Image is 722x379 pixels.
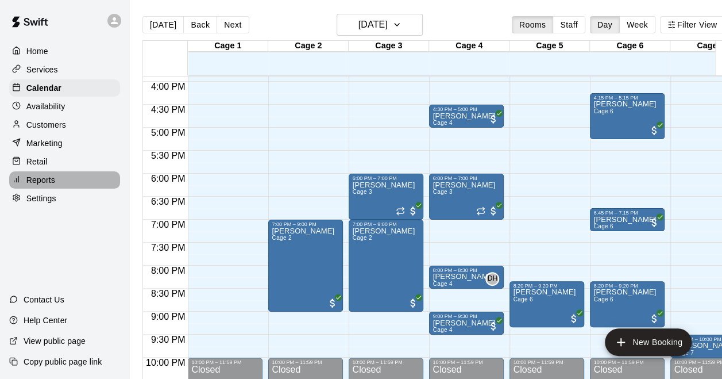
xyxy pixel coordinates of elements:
[590,41,670,52] div: Cage 6
[648,217,660,228] span: All customers have paid
[272,235,291,241] span: Cage 2
[553,16,585,33] button: Staff
[9,43,120,60] a: Home
[337,14,423,36] button: [DATE]
[648,125,660,136] span: All customers have paid
[148,335,188,344] span: 9:30 PM
[26,101,65,112] p: Availability
[9,61,120,78] a: Services
[268,220,343,312] div: 7:00 PM – 9:00 PM: Cage 2
[183,16,217,33] button: Back
[488,113,499,125] span: All customers have paid
[509,41,590,52] div: Cage 5
[9,153,120,170] a: Retail
[26,82,61,94] p: Calendar
[429,41,509,52] div: Cage 4
[476,206,485,216] span: Recurring event
[429,105,504,128] div: 4:30 PM – 5:00 PM: Cage 4
[433,327,452,333] span: Cage 4
[148,151,188,160] span: 5:30 PM
[648,313,660,324] span: All customers have paid
[407,297,419,309] span: All customers have paid
[191,359,259,365] div: 10:00 PM – 11:59 PM
[9,79,120,97] a: Calendar
[433,106,500,112] div: 4:30 PM – 5:00 PM
[352,235,372,241] span: Cage 2
[327,297,338,309] span: All customers have paid
[9,171,120,189] div: Reports
[26,45,48,57] p: Home
[429,174,504,220] div: 6:00 PM – 7:00 PM: Cage 3
[433,359,500,365] div: 10:00 PM – 11:59 PM
[272,221,339,227] div: 7:00 PM – 9:00 PM
[26,156,48,167] p: Retail
[352,189,372,195] span: Cage 3
[148,82,188,91] span: 4:00 PM
[26,119,66,131] p: Customers
[148,220,188,229] span: 7:00 PM
[26,193,56,204] p: Settings
[9,116,120,133] a: Customers
[148,243,188,252] span: 7:30 PM
[148,105,188,114] span: 4:30 PM
[188,41,268,52] div: Cage 1
[433,313,500,319] div: 9:00 PM – 9:30 PM
[429,266,504,289] div: 8:00 PM – 8:30 PM: Eli Hull
[26,137,63,149] p: Marketing
[148,289,188,298] span: 8:30 PM
[148,266,188,275] span: 8:00 PM
[605,328,692,356] button: add
[396,206,405,216] span: Recurring event
[24,335,86,347] p: View public page
[142,16,184,33] button: [DATE]
[272,359,339,365] div: 10:00 PM – 11:59 PM
[429,312,504,335] div: 9:00 PM – 9:30 PM: Cage 4
[593,95,661,101] div: 4:15 PM – 5:15 PM
[407,205,419,217] span: All customers have paid
[349,174,423,220] div: 6:00 PM – 7:00 PM: Cage 3
[24,356,102,367] p: Copy public page link
[9,98,120,115] a: Availability
[352,221,420,227] div: 7:00 PM – 9:00 PM
[26,174,55,186] p: Reports
[433,175,500,181] div: 6:00 PM – 7:00 PM
[593,223,613,229] span: Cage 6
[593,210,661,216] div: 6:45 PM – 7:15 PM
[513,359,581,365] div: 10:00 PM – 11:59 PM
[619,16,655,33] button: Week
[485,272,499,286] div: Dean Hull
[433,281,452,287] span: Cage 4
[590,93,665,139] div: 4:15 PM – 5:15 PM: Cage 6
[9,135,120,152] a: Marketing
[590,281,665,327] div: 8:20 PM – 9:20 PM: Cage 6
[488,320,499,332] span: All customers have paid
[143,358,188,367] span: 10:00 PM
[148,312,188,321] span: 9:00 PM
[433,267,500,273] div: 8:00 PM – 8:30 PM
[217,16,249,33] button: Next
[26,64,58,75] p: Services
[349,41,429,52] div: Cage 3
[268,41,349,52] div: Cage 2
[590,208,665,231] div: 6:45 PM – 7:15 PM: Carlos Resendiz
[352,359,420,365] div: 10:00 PM – 11:59 PM
[433,189,452,195] span: Cage 3
[24,315,67,326] p: Help Center
[433,120,452,126] span: Cage 4
[349,220,423,312] div: 7:00 PM – 9:00 PM: Cage 2
[513,296,532,303] span: Cage 6
[490,272,499,286] span: Dean Hull
[509,281,584,327] div: 8:20 PM – 9:20 PM: Cage 6
[512,16,553,33] button: Rooms
[358,17,388,33] h6: [DATE]
[9,190,120,207] a: Settings
[593,359,661,365] div: 10:00 PM – 11:59 PM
